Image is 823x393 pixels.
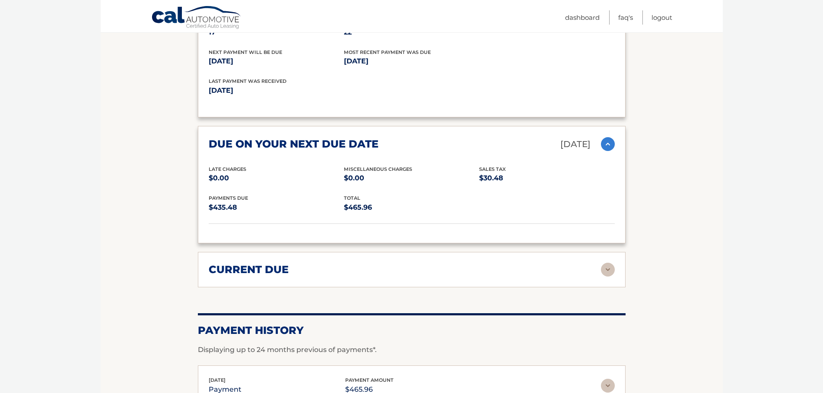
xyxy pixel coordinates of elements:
[209,55,344,67] p: [DATE]
[209,263,289,276] h2: current due
[209,377,226,383] span: [DATE]
[479,166,506,172] span: Sales Tax
[209,49,282,55] span: Next Payment will be due
[198,324,626,337] h2: Payment History
[209,201,344,214] p: $435.48
[618,10,633,25] a: FAQ's
[565,10,600,25] a: Dashboard
[209,195,248,201] span: Payments Due
[344,49,431,55] span: Most Recent Payment Was Due
[344,201,479,214] p: $465.96
[209,78,286,84] span: Last Payment was received
[344,55,479,67] p: [DATE]
[344,172,479,184] p: $0.00
[209,166,246,172] span: Late Charges
[209,85,412,97] p: [DATE]
[344,166,412,172] span: Miscellaneous Charges
[560,137,591,152] p: [DATE]
[479,172,614,184] p: $30.48
[345,377,394,383] span: payment amount
[601,263,615,277] img: accordion-rest.svg
[151,6,242,31] a: Cal Automotive
[601,137,615,151] img: accordion-active.svg
[601,379,615,393] img: accordion-rest.svg
[651,10,672,25] a: Logout
[198,345,626,355] p: Displaying up to 24 months previous of payments*.
[209,172,344,184] p: $0.00
[209,138,378,151] h2: due on your next due date
[344,195,360,201] span: total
